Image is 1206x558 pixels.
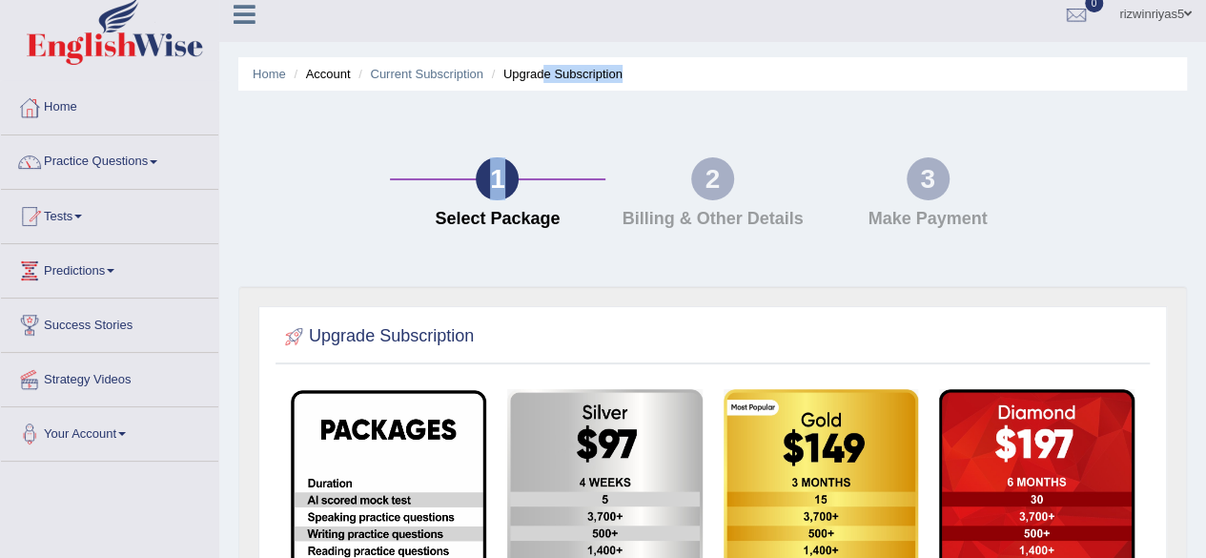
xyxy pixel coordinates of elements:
[280,322,474,351] h2: Upgrade Subscription
[907,157,950,200] div: 3
[691,157,734,200] div: 2
[476,157,519,200] div: 1
[289,65,350,83] li: Account
[1,190,218,238] a: Tests
[1,81,218,129] a: Home
[829,210,1026,229] h4: Make Payment
[487,65,623,83] li: Upgrade Subscription
[370,67,483,81] a: Current Subscription
[399,210,596,229] h4: Select Package
[1,407,218,455] a: Your Account
[1,244,218,292] a: Predictions
[253,67,286,81] a: Home
[1,299,218,346] a: Success Stories
[1,353,218,401] a: Strategy Videos
[1,135,218,183] a: Practice Questions
[615,210,811,229] h4: Billing & Other Details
